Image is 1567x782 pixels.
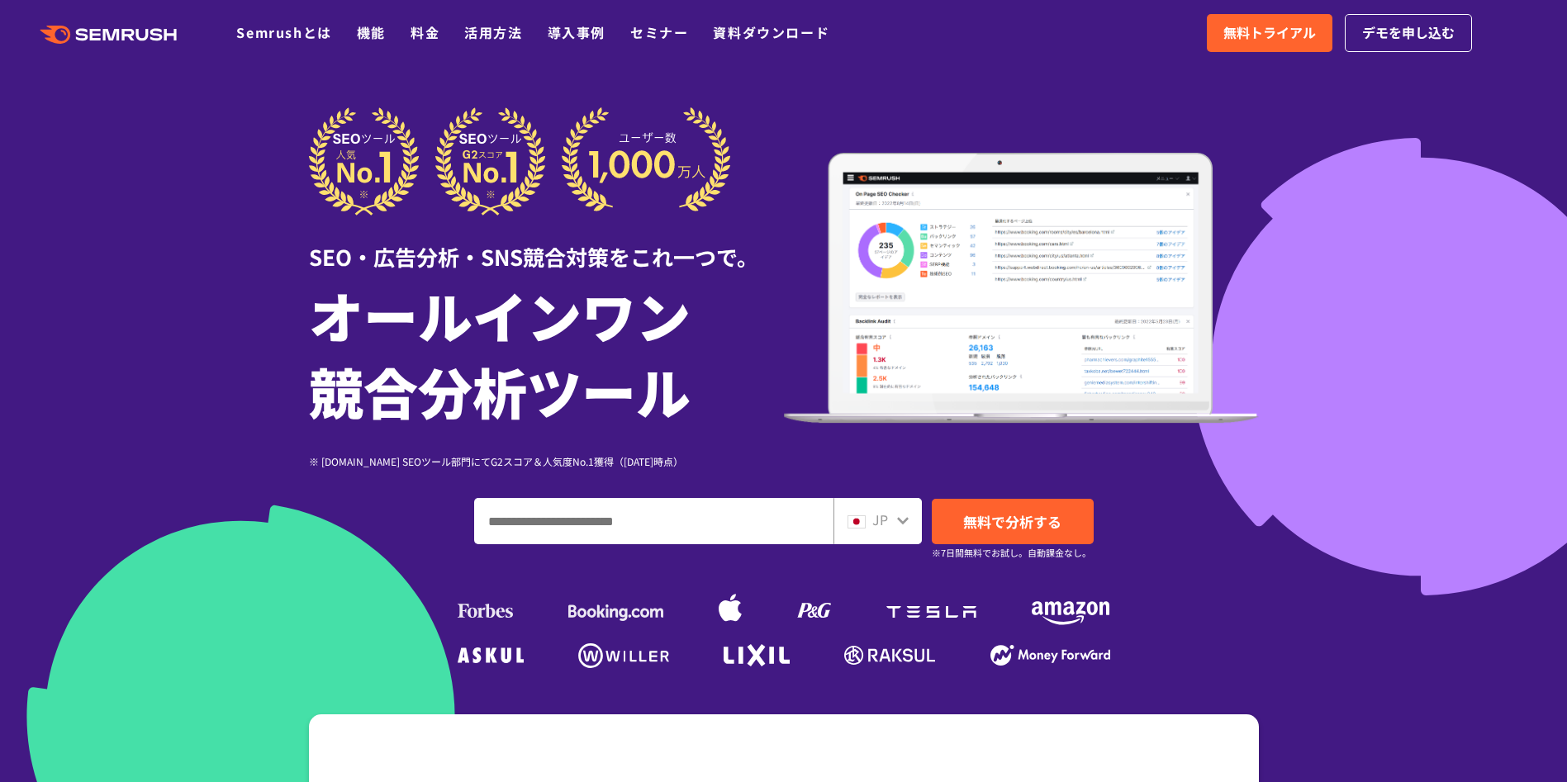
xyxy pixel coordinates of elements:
[1345,14,1472,52] a: デモを申し込む
[411,22,439,42] a: 料金
[713,22,829,42] a: 資料ダウンロード
[1362,22,1455,44] span: デモを申し込む
[464,22,522,42] a: 活用方法
[309,216,784,273] div: SEO・広告分析・SNS競合対策をこれ一つで。
[932,499,1094,544] a: 無料で分析する
[630,22,688,42] a: セミナー
[1223,22,1316,44] span: 無料トライアル
[932,545,1091,561] small: ※7日間無料でお試し。自動課金なし。
[309,453,784,469] div: ※ [DOMAIN_NAME] SEOツール部門にてG2スコア＆人気度No.1獲得（[DATE]時点）
[548,22,605,42] a: 導入事例
[963,511,1061,532] span: 無料で分析する
[1207,14,1332,52] a: 無料トライアル
[357,22,386,42] a: 機能
[236,22,331,42] a: Semrushとは
[872,509,888,529] span: JP
[475,499,833,543] input: ドメイン、キーワードまたはURLを入力してください
[309,277,784,429] h1: オールインワン 競合分析ツール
